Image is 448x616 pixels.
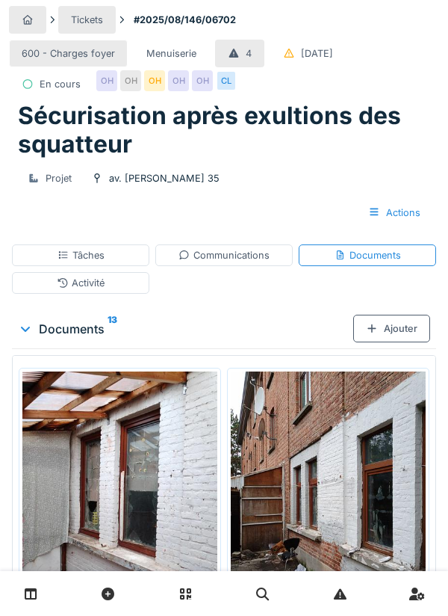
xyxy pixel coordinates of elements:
[144,70,165,91] div: OH
[128,13,242,27] strong: #2025/08/146/06702
[96,70,117,91] div: OH
[108,320,117,338] sup: 13
[40,77,81,91] div: En cours
[18,102,430,159] h1: Sécurisation après exultions des squatteur
[57,248,105,262] div: Tâches
[71,13,103,27] div: Tickets
[355,199,433,227] div: Actions
[246,46,252,61] div: 4
[178,248,270,262] div: Communications
[120,70,141,91] div: OH
[109,171,220,185] div: av. [PERSON_NAME] 35
[301,46,333,61] div: [DATE]
[146,46,196,61] div: Menuiserie
[46,171,72,185] div: Projet
[216,70,237,91] div: CL
[18,320,353,338] div: Documents
[192,70,213,91] div: OH
[168,70,189,91] div: OH
[335,248,401,262] div: Documents
[57,276,105,290] div: Activité
[22,46,115,61] div: 600 - Charges foyer
[353,315,430,342] div: Ajouter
